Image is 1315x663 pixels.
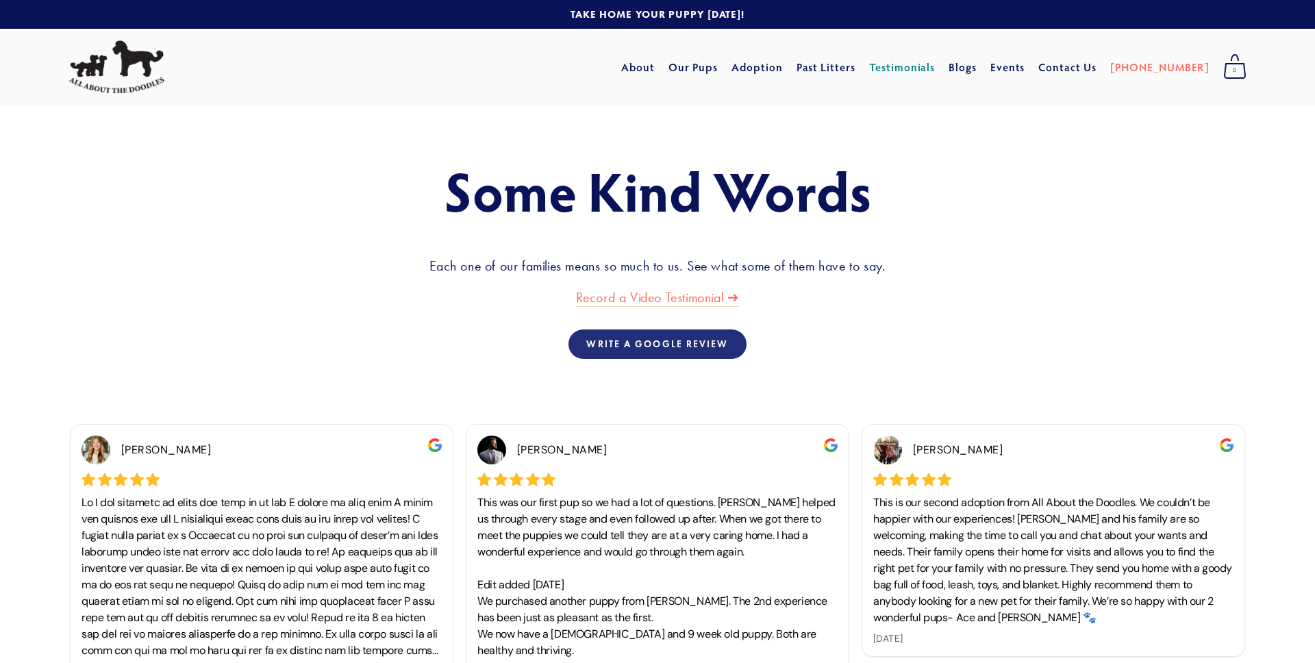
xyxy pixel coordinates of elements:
a: About [621,55,655,79]
a: Our Pups [668,55,718,79]
a: 0 items in cart [1216,50,1253,84]
h3: Each one of our families means so much to us. See what some of them have to say. [68,257,1247,275]
a: Contact Us [1038,55,1097,79]
a: Events [990,55,1025,79]
a: Record a Video Testimonial ➔ [576,289,740,307]
a: Testimonials [869,55,936,79]
a: Write a google review [568,329,746,359]
a: Adoption [731,55,783,79]
a: [PHONE_NUMBER] [1110,55,1210,79]
h1: Some Kind Words [68,160,1247,221]
a: Blogs [949,55,977,79]
a: Past Litters [797,60,856,74]
img: All About The Doodles [68,40,164,94]
span: 0 [1223,62,1247,79]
